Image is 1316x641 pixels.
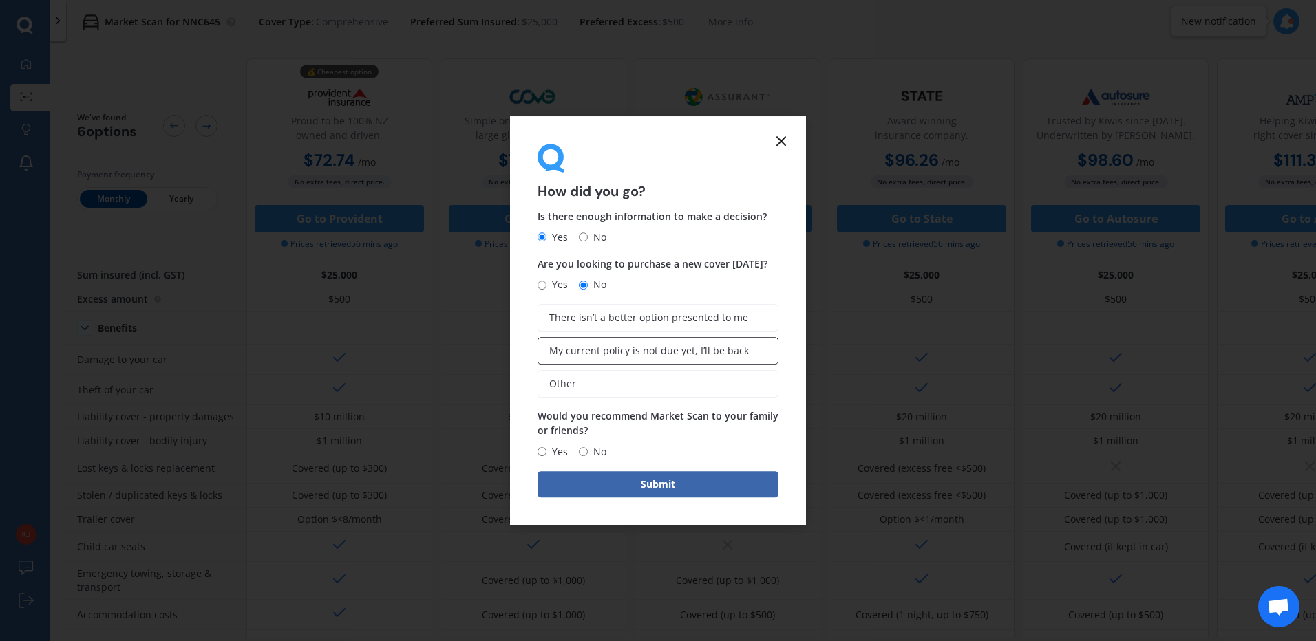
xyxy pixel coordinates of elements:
[538,471,778,497] button: Submit
[538,257,767,270] span: Are you looking to purchase a new cover [DATE]?
[579,447,588,456] input: No
[549,378,576,390] span: Other
[579,281,588,290] input: No
[538,144,778,198] div: How did you go?
[588,229,606,246] span: No
[588,444,606,460] span: No
[538,210,767,223] span: Is there enough information to make a decision?
[538,410,778,437] span: Would you recommend Market Scan to your family or friends?
[546,229,568,246] span: Yes
[546,444,568,460] span: Yes
[1258,586,1299,627] a: Open chat
[546,276,568,293] span: Yes
[549,312,748,324] span: There isn’t a better option presented to me
[588,276,606,293] span: No
[579,233,588,242] input: No
[538,447,546,456] input: Yes
[549,345,749,357] span: My current policy is not due yet, I’ll be back
[538,281,546,290] input: Yes
[538,233,546,242] input: Yes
